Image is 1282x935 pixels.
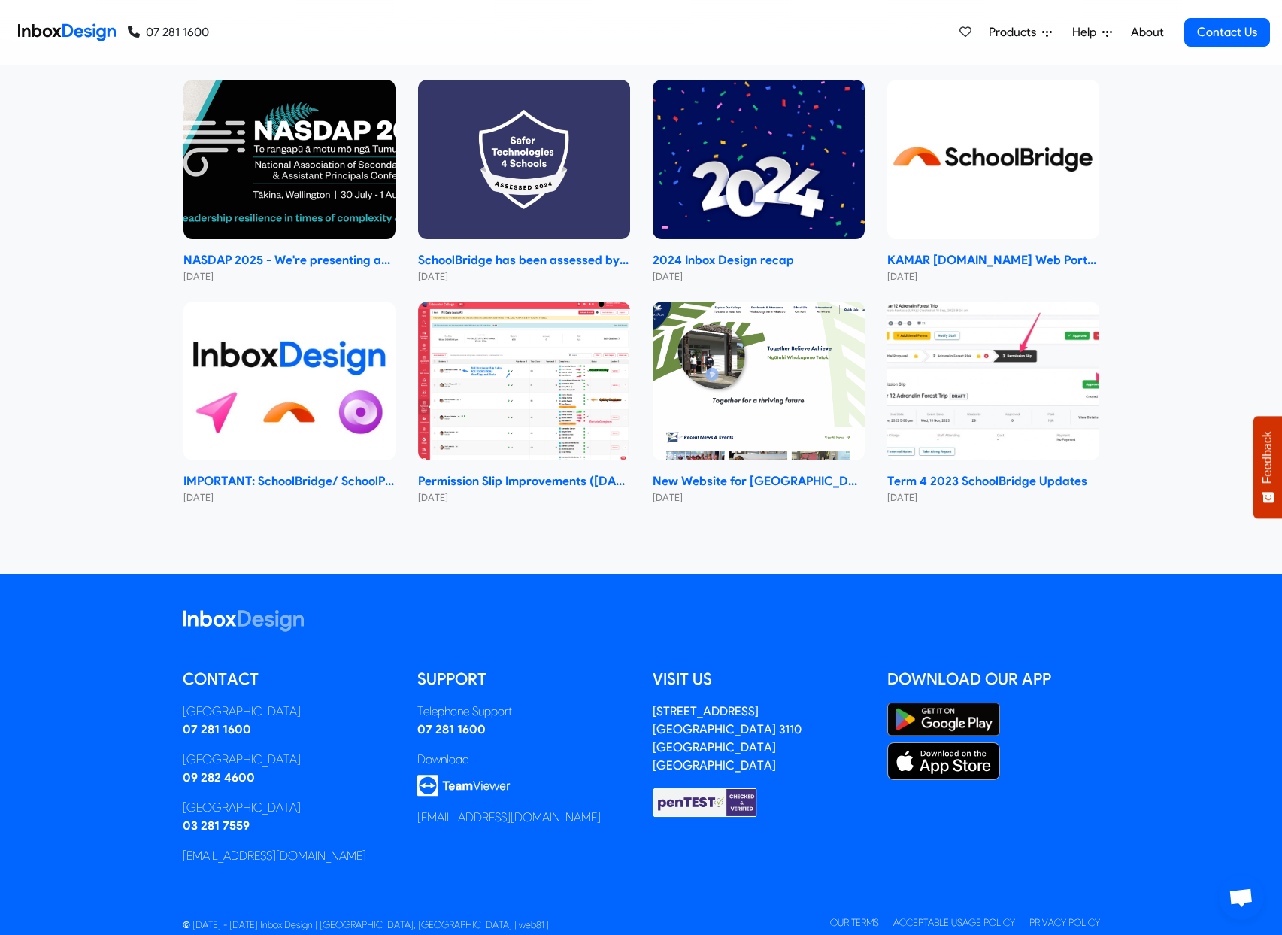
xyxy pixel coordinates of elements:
strong: 2024 Inbox Design recap [653,251,865,269]
img: logo_inboxdesign_white.svg [183,610,304,632]
small: [DATE] [653,269,865,284]
a: Acceptable Usage Policy [893,917,1015,928]
a: 07 281 1600 [417,722,486,736]
a: IMPORTANT: SchoolBridge/ SchoolPoint Data- Sharing Information- NEW 2024 IMPORTANT: SchoolBridge/... [183,302,396,505]
a: NASDAP 2025 - We're presenting about SchoolPoint and SchoolBridge NASDAP 2025 - We're presenting ... [183,80,396,284]
a: 07 281 1600 [183,722,251,736]
div: Open chat [1219,875,1264,920]
h5: Download our App [887,668,1100,691]
a: About [1126,17,1168,47]
a: Products [983,17,1058,47]
a: [EMAIL_ADDRESS][DOMAIN_NAME] [183,848,366,863]
small: [DATE] [183,269,396,284]
a: KAMAR school.kiwi Web Portal 2024 Changeover KAMAR [DOMAIN_NAME] Web Portal 2024 Changeover [DATE] [887,80,1099,284]
a: [EMAIL_ADDRESS][DOMAIN_NAME] [417,810,601,824]
div: Telephone Support [417,703,630,721]
img: IMPORTANT: SchoolBridge/ SchoolPoint Data- Sharing Information- NEW 2024 [183,302,396,461]
a: 07 281 1600 [128,23,209,41]
div: Download [417,751,630,769]
div: [GEOGRAPHIC_DATA] [183,703,396,721]
strong: NASDAP 2025 - We're presenting about SchoolPoint and SchoolBridge [183,251,396,269]
a: Checked & Verified by penTEST [653,794,758,809]
strong: IMPORTANT: SchoolBridge/ SchoolPoint Data- Sharing Information- NEW 2024 [183,472,396,490]
strong: KAMAR [DOMAIN_NAME] Web Portal 2024 Changeover [887,251,1099,269]
span: Feedback [1261,431,1274,484]
div: [GEOGRAPHIC_DATA] [183,751,396,769]
a: Contact Us [1184,18,1270,47]
a: Permission Slip Improvements (June 2024) Permission Slip Improvements ([DATE]) [DATE] [418,302,630,505]
h5: Support [417,668,630,691]
img: New Website for Whangaparāoa College [653,302,865,461]
a: Term 4 2023 SchoolBridge Updates Term 4 2023 SchoolBridge Updates [DATE] [887,302,1099,505]
h5: Contact [183,668,396,691]
a: Help [1066,17,1118,47]
span: Products [989,23,1042,41]
a: Privacy Policy [1029,917,1100,928]
button: Feedback - Show survey [1253,416,1282,518]
img: Google Play Store [887,703,1000,736]
small: [DATE] [887,269,1099,284]
img: logo_teamviewer.svg [417,775,511,797]
img: Apple App Store [887,742,1000,780]
img: 2024 Inbox Design recap [653,80,865,239]
small: [DATE] [183,490,396,505]
a: Our Terms [830,917,879,928]
small: [DATE] [418,269,630,284]
img: SchoolBridge has been assessed by Safer Technologies 4 Schools (ST4S) [418,80,630,239]
a: 2024 Inbox Design recap 2024 Inbox Design recap [DATE] [653,80,865,284]
img: Term 4 2023 SchoolBridge Updates [887,302,1099,461]
img: NASDAP 2025 - We're presenting about SchoolPoint and SchoolBridge [183,80,396,239]
strong: Permission Slip Improvements ([DATE]) [418,472,630,490]
img: KAMAR school.kiwi Web Portal 2024 Changeover [887,80,1099,239]
span: © [DATE] - [DATE] Inbox Design | [GEOGRAPHIC_DATA], [GEOGRAPHIC_DATA] | web81 | [183,919,549,930]
img: Permission Slip Improvements (June 2024) [418,302,630,461]
small: [DATE] [887,490,1099,505]
strong: SchoolBridge has been assessed by Safer Technologies 4 Schools (ST4S) [418,251,630,269]
a: 03 281 7559 [183,818,250,833]
span: Help [1072,23,1102,41]
strong: Term 4 2023 SchoolBridge Updates [887,472,1099,490]
small: [DATE] [418,490,630,505]
small: [DATE] [653,490,865,505]
a: SchoolBridge has been assessed by Safer Technologies 4 Schools (ST4S) SchoolBridge has been asses... [418,80,630,284]
img: Checked & Verified by penTEST [653,787,758,818]
address: [STREET_ADDRESS] [GEOGRAPHIC_DATA] 3110 [GEOGRAPHIC_DATA] [GEOGRAPHIC_DATA] [653,704,802,773]
h5: Visit us [653,668,865,691]
div: [GEOGRAPHIC_DATA] [183,799,396,817]
strong: New Website for [GEOGRAPHIC_DATA] [653,472,865,490]
a: [STREET_ADDRESS][GEOGRAPHIC_DATA] 3110[GEOGRAPHIC_DATA][GEOGRAPHIC_DATA] [653,704,802,773]
a: 09 282 4600 [183,770,255,785]
a: New Website for Whangaparāoa College New Website for [GEOGRAPHIC_DATA] [DATE] [653,302,865,505]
